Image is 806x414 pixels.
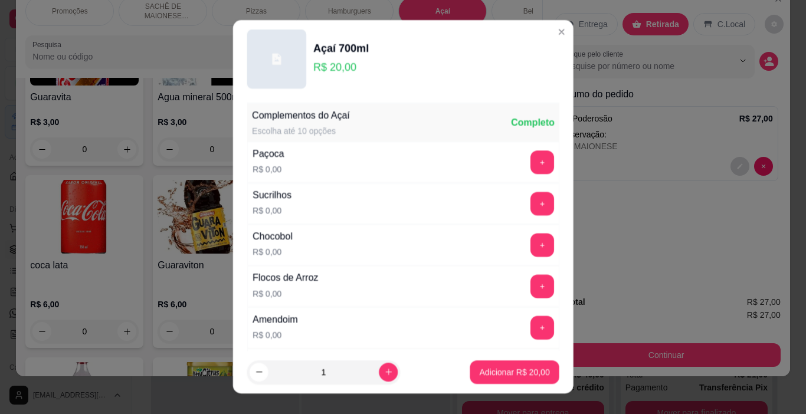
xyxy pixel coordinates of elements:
div: Chocobol [253,230,293,244]
button: add [530,316,553,340]
p: R$ 0,00 [253,329,298,341]
p: R$ 20,00 [313,60,369,76]
div: Completo [511,116,555,130]
button: add [530,234,553,257]
p: R$ 0,00 [253,205,291,217]
p: R$ 0,00 [253,288,318,300]
div: Complementos do Açaí [252,109,350,123]
p: R$ 0,00 [253,164,284,176]
button: Close [552,23,571,42]
div: Açaí 700ml [313,41,369,57]
div: Escolha até 10 opções [252,126,350,137]
p: Adicionar R$ 20,00 [479,366,549,378]
button: decrease-product-quantity [250,363,268,382]
div: Amendoim [253,313,298,327]
div: Paçoca [253,147,284,162]
div: Sucrilhos [253,189,291,203]
button: add [530,151,553,175]
div: Flocos de Arroz [253,271,318,285]
p: R$ 0,00 [253,247,293,258]
button: add [530,275,553,298]
button: Adicionar R$ 20,00 [470,360,559,384]
button: add [530,192,553,216]
button: increase-product-quantity [379,363,398,382]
